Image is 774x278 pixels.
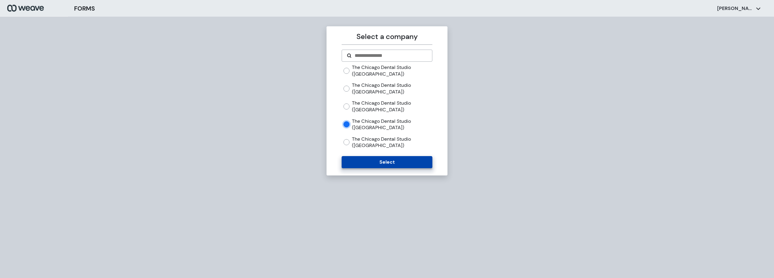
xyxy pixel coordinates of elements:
p: [PERSON_NAME] [717,5,753,12]
label: The Chicago Dental Studio ([GEOGRAPHIC_DATA]) [352,118,432,131]
p: Select a company [342,31,432,42]
button: Select [342,156,432,168]
h3: FORMS [74,4,95,13]
input: Search [354,52,427,59]
label: The Chicago Dental Studio ([GEOGRAPHIC_DATA]) [352,64,432,77]
label: The Chicago Dental Studio ([GEOGRAPHIC_DATA]) [352,82,432,95]
label: The Chicago Dental Studio ([GEOGRAPHIC_DATA]) [352,136,432,149]
label: The Chicago Dental Studio ([GEOGRAPHIC_DATA]) [352,100,432,113]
